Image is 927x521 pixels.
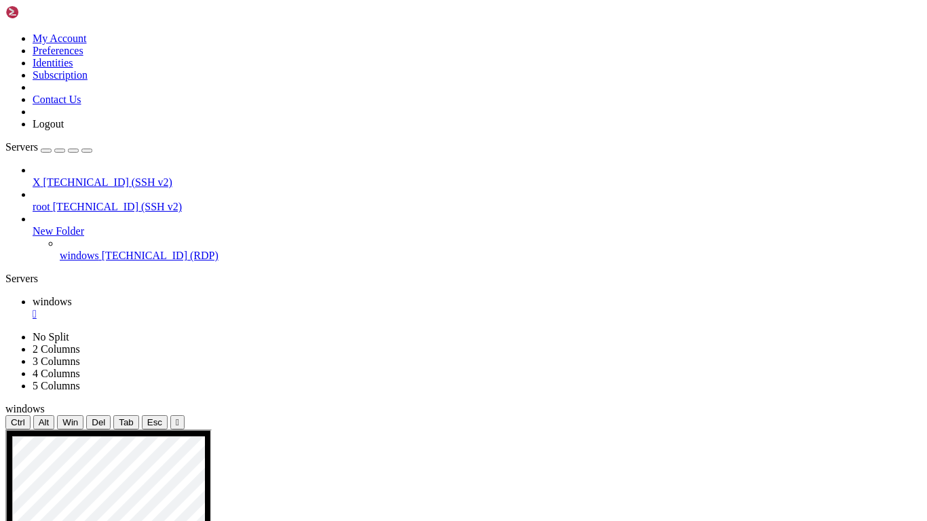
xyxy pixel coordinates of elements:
[57,415,83,429] button: Win
[92,417,105,427] span: Del
[33,69,88,81] a: Subscription
[33,164,922,189] li: X [TECHNICAL_ID] (SSH v2)
[33,176,41,188] span: X
[33,308,922,320] a: 
[33,33,87,44] a: My Account
[33,343,80,355] a: 2 Columns
[11,417,25,427] span: Ctrl
[39,417,50,427] span: Alt
[33,225,84,237] span: New Folder
[33,176,922,189] a: X [TECHNICAL_ID] (SSH v2)
[33,415,55,429] button: Alt
[60,250,99,261] span: windows
[5,273,922,285] div: Servers
[147,417,162,427] span: Esc
[53,201,182,212] span: [TECHNICAL_ID] (SSH v2)
[60,250,922,262] a: windows [TECHNICAL_ID] (RDP)
[33,213,922,262] li: New Folder
[33,355,80,367] a: 3 Columns
[33,296,922,320] a: windows
[86,415,111,429] button: Del
[43,176,172,188] span: [TECHNICAL_ID] (SSH v2)
[5,141,92,153] a: Servers
[5,403,45,414] span: windows
[33,368,80,379] a: 4 Columns
[33,331,69,343] a: No Split
[142,415,168,429] button: Esc
[113,415,139,429] button: Tab
[33,225,922,237] a: New Folder
[33,45,83,56] a: Preferences
[33,94,81,105] a: Contact Us
[62,417,78,427] span: Win
[33,201,922,213] a: root [TECHNICAL_ID] (SSH v2)
[33,189,922,213] li: root [TECHNICAL_ID] (SSH v2)
[33,296,72,307] span: windows
[170,415,185,429] button: 
[5,5,83,19] img: Shellngn
[33,380,80,391] a: 5 Columns
[33,57,73,69] a: Identities
[5,415,31,429] button: Ctrl
[176,417,179,427] div: 
[60,237,922,262] li: windows [TECHNICAL_ID] (RDP)
[33,201,50,212] span: root
[119,417,134,427] span: Tab
[33,118,64,130] a: Logout
[102,250,219,261] span: [TECHNICAL_ID] (RDP)
[5,141,38,153] span: Servers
